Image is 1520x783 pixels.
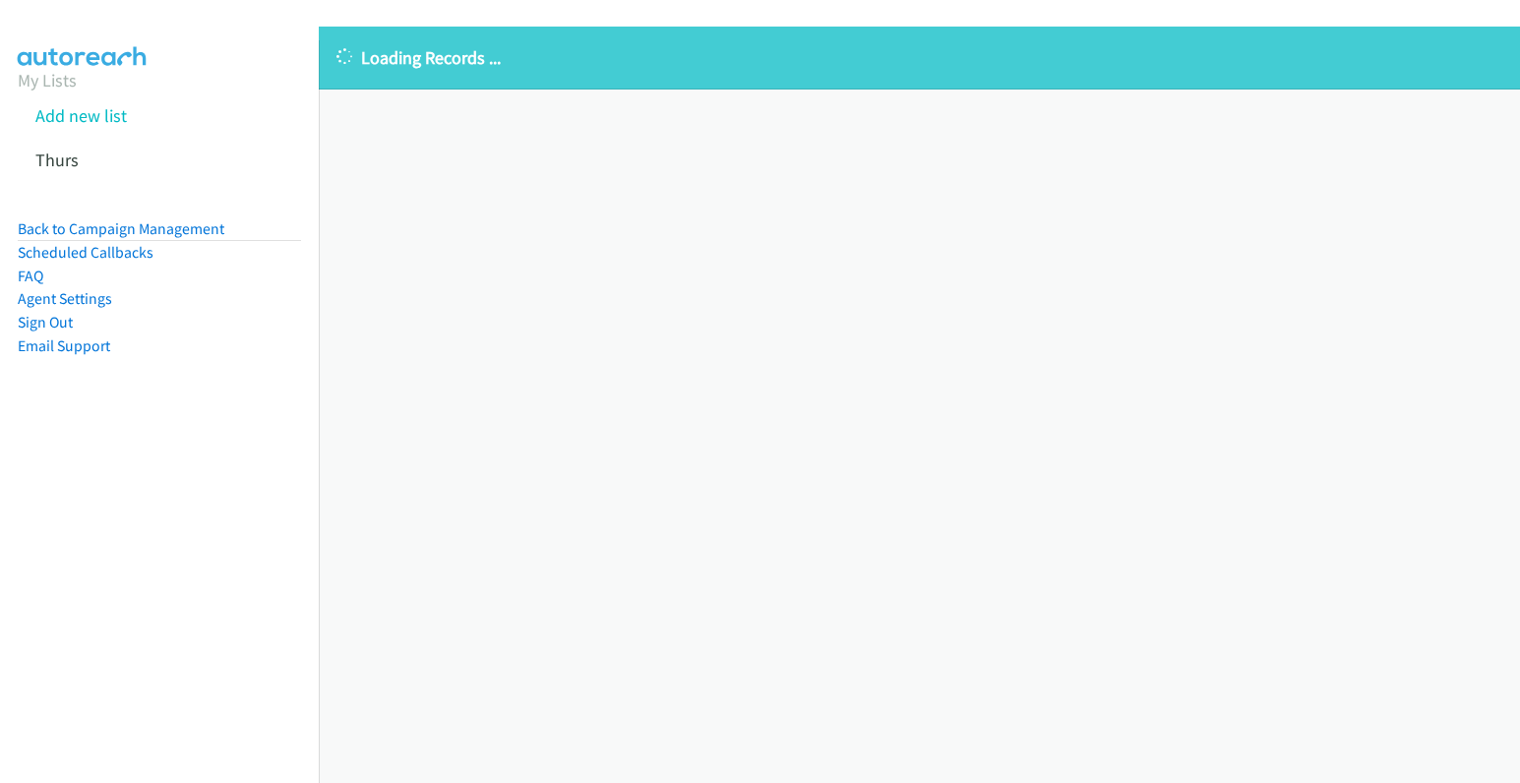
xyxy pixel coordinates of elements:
p: Loading Records ... [336,44,1502,71]
a: Email Support [18,336,110,355]
a: FAQ [18,267,43,285]
a: My Lists [18,69,77,91]
a: Thurs [35,149,79,171]
a: Back to Campaign Management [18,219,224,238]
a: Agent Settings [18,289,112,308]
a: Sign Out [18,313,73,331]
a: Add new list [35,104,127,127]
a: Scheduled Callbacks [18,243,153,262]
